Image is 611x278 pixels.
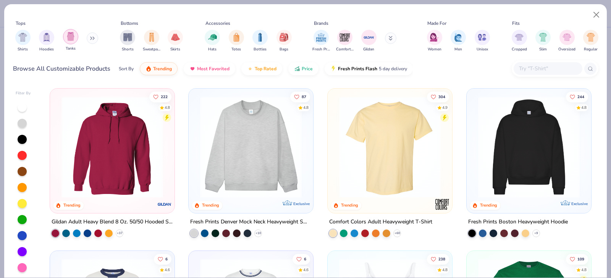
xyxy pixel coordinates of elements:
[475,30,490,52] div: filter for Unisex
[16,20,26,27] div: Tops
[168,30,183,52] div: filter for Skirts
[478,33,487,42] img: Unisex Image
[363,32,375,43] img: Gildan Image
[539,33,547,42] img: Slim Image
[566,254,588,264] button: Like
[515,33,524,42] img: Cropped Image
[189,66,196,72] img: most_fav.gif
[427,30,442,52] button: filter button
[558,47,575,52] span: Oversized
[165,105,170,110] div: 4.8
[335,96,445,198] img: 029b8af0-80e6-406f-9fdc-fdf898547912
[165,267,170,273] div: 4.6
[39,47,54,52] span: Hoodies
[361,30,377,52] button: filter button
[475,30,490,52] button: filter button
[170,47,180,52] span: Skirts
[58,96,167,198] img: 01756b78-01f6-4cc6-8d8a-3c30c1a0c8ac
[143,47,160,52] span: Sweatpants
[315,32,327,43] img: Fresh Prints Image
[468,217,568,227] div: Fresh Prints Boston Heavyweight Hoodie
[336,30,354,52] div: filter for Comfort Colors
[312,47,330,52] span: Fresh Prints
[304,267,309,273] div: 4.6
[276,30,292,52] button: filter button
[288,62,318,75] button: Price
[190,217,312,227] div: Fresh Prints Denver Mock Neck Heavyweight Sweatshirt
[256,33,264,42] img: Bottles Image
[153,66,172,72] span: Trending
[184,62,235,75] button: Most Favorited
[518,64,577,73] input: Try "T-Shirt"
[52,217,173,227] div: Gildan Adult Heavy Blend 8 Oz. 50/50 Hooded Sweatshirt
[304,105,309,110] div: 4.8
[149,91,171,102] button: Like
[339,32,351,43] img: Comfort Colors Image
[428,47,441,52] span: Women
[247,66,253,72] img: TopRated.gif
[587,33,595,42] img: Regular Image
[312,30,330,52] div: filter for Fresh Prints
[535,30,551,52] button: filter button
[66,32,75,41] img: Tanks Image
[39,30,54,52] button: filter button
[252,30,268,52] button: filter button
[451,30,466,52] button: filter button
[154,254,171,264] button: Like
[143,30,160,52] button: filter button
[474,96,584,198] img: 91acfc32-fd48-4d6b-bdad-a4c1a30ac3fc
[205,30,220,52] div: filter for Hats
[293,201,310,206] span: Exclusive
[442,267,448,273] div: 4.8
[583,30,598,52] div: filter for Regular
[171,33,180,42] img: Skirts Image
[63,29,78,52] div: filter for Tanks
[394,231,400,236] span: + 60
[583,30,598,52] button: filter button
[454,33,462,42] img: Men Image
[15,30,31,52] div: filter for Shirts
[143,30,160,52] div: filter for Sweatpants
[338,66,377,72] span: Fresh Prints Flash
[291,91,310,102] button: Like
[539,47,547,52] span: Slim
[329,217,432,227] div: Comfort Colors Adult Heavyweight T-Shirt
[535,30,551,52] div: filter for Slim
[161,95,168,99] span: 222
[16,91,31,96] div: Filter By
[558,30,575,52] div: filter for Oversized
[280,47,288,52] span: Bags
[566,91,588,102] button: Like
[276,30,292,52] div: filter for Bags
[197,66,230,72] span: Most Favorited
[302,95,307,99] span: 87
[241,62,282,75] button: Top Rated
[168,30,183,52] button: filter button
[584,47,598,52] span: Regular
[121,20,138,27] div: Bottoms
[13,64,110,73] div: Browse All Customizable Products
[166,96,276,198] img: a164e800-7022-4571-a324-30c76f641635
[255,66,276,72] span: Top Rated
[196,96,305,198] img: f5d85501-0dbb-4ee4-b115-c08fa3845d83
[205,20,230,27] div: Accessories
[330,66,336,72] img: flash.gif
[18,33,27,42] img: Shirts Image
[427,254,449,264] button: Like
[229,30,244,52] button: filter button
[512,30,527,52] div: filter for Cropped
[512,30,527,52] button: filter button
[205,30,220,52] button: filter button
[427,20,446,27] div: Made For
[293,254,310,264] button: Like
[232,33,241,42] img: Totes Image
[120,30,135,52] div: filter for Shorts
[140,62,178,75] button: Trending
[280,33,288,42] img: Bags Image
[512,20,520,27] div: Fits
[254,47,267,52] span: Bottles
[208,33,217,42] img: Hats Image
[589,8,604,22] button: Close
[577,257,584,261] span: 109
[229,30,244,52] div: filter for Totes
